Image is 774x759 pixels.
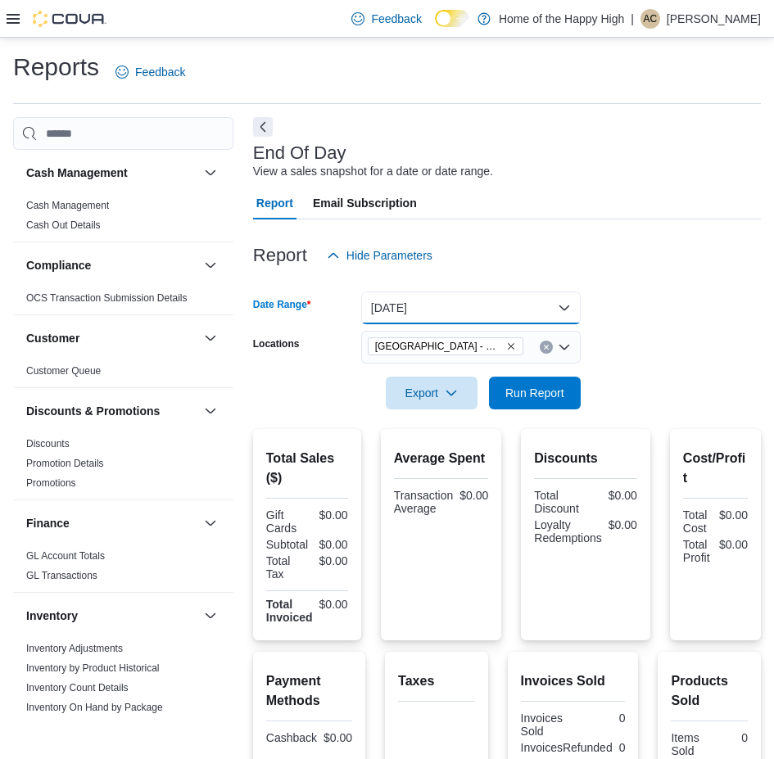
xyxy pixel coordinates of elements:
h3: Compliance [26,257,91,273]
h3: Inventory [26,608,78,624]
div: $0.00 [718,538,748,551]
a: Customer Queue [26,365,101,377]
span: Promotions [26,477,76,490]
div: $0.00 [319,598,348,611]
button: Finance [26,515,197,531]
h2: Taxes [398,671,475,691]
label: Date Range [253,298,311,311]
h2: Discounts [534,449,637,468]
div: InvoicesRefunded [521,741,613,754]
a: GL Account Totals [26,550,105,562]
div: $0.00 [718,508,748,522]
span: Feedback [135,64,185,80]
button: Cash Management [26,165,197,181]
span: Cash Management [26,199,109,212]
button: Clear input [540,341,553,354]
div: Total Tax [266,554,304,581]
div: $0.00 [310,554,348,567]
div: Cashback [266,731,317,744]
div: Total Discount [534,489,582,515]
div: $0.00 [310,508,348,522]
a: Cash Out Details [26,219,101,231]
a: Discounts [26,438,70,450]
span: Hide Parameters [346,247,432,264]
div: 0 [577,712,626,725]
span: Slave Lake - Cornerstone - Fire & Flower [368,337,523,355]
h3: Cash Management [26,165,128,181]
span: Inventory Adjustments [26,642,123,655]
span: Promotion Details [26,457,104,470]
div: Discounts & Promotions [13,434,233,499]
button: [DATE] [361,291,581,324]
button: Remove Slave Lake - Cornerstone - Fire & Flower from selection in this group [506,341,516,351]
h2: Total Sales ($) [266,449,348,488]
div: Total Cost [683,508,713,535]
button: Hide Parameters [320,239,439,272]
button: Next [253,117,273,137]
span: GL Transactions [26,569,97,582]
p: [PERSON_NAME] [667,9,761,29]
h3: Customer [26,330,79,346]
span: Dark Mode [435,27,436,28]
a: Inventory by Product Historical [26,662,160,674]
h2: Products Sold [671,671,748,711]
div: 0 [713,731,748,744]
span: Export [396,377,468,409]
h2: Cost/Profit [683,449,748,488]
button: Customer [26,330,197,346]
h3: Discounts & Promotions [26,403,160,419]
div: Total Profit [683,538,713,564]
p: | [631,9,634,29]
a: Cash Management [26,200,109,211]
div: Abigail Chapella [640,9,660,29]
div: View a sales snapshot for a date or date range. [253,163,493,180]
button: Cash Management [201,163,220,183]
span: Inventory by Product Historical [26,662,160,675]
button: Finance [201,513,220,533]
h3: End Of Day [253,143,346,163]
button: Inventory [201,606,220,626]
div: $0.00 [589,489,637,502]
a: Promotion Details [26,458,104,469]
a: Inventory On Hand by Package [26,702,163,713]
a: Inventory Count Details [26,682,129,693]
p: Home of the Happy High [499,9,624,29]
div: Transaction Average [394,489,454,515]
img: Cova [33,11,106,27]
span: Inventory Count Details [26,681,129,694]
strong: Total Invoiced [266,598,313,624]
div: $0.00 [324,731,352,744]
div: $0.00 [609,518,637,531]
label: Locations [253,337,300,350]
button: Inventory [26,608,197,624]
div: Finance [13,546,233,592]
a: Feedback [109,56,192,88]
button: Customer [201,328,220,348]
span: Customer Queue [26,364,101,377]
span: Cash Out Details [26,219,101,232]
span: OCS Transaction Submission Details [26,291,188,305]
a: GL Transactions [26,570,97,581]
span: [GEOGRAPHIC_DATA] - Cornerstone - Fire & Flower [375,338,503,355]
button: Discounts & Promotions [26,403,197,419]
span: Feedback [371,11,421,27]
button: Compliance [26,257,197,273]
div: Gift Cards [266,508,304,535]
div: Cash Management [13,196,233,242]
span: AC [644,9,658,29]
span: Email Subscription [313,187,417,219]
h2: Invoices Sold [521,671,626,691]
div: Customer [13,361,233,387]
div: Subtotal [266,538,308,551]
span: GL Account Totals [26,549,105,562]
button: Compliance [201,255,220,275]
a: Feedback [345,2,428,35]
h2: Payment Methods [266,671,352,711]
a: Promotions [26,477,76,489]
span: Run Report [505,385,564,401]
a: OCS Transaction Submission Details [26,292,188,304]
span: Report [256,187,293,219]
button: Export [386,377,478,409]
div: Items Sold [671,731,706,757]
span: Discounts [26,437,70,450]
